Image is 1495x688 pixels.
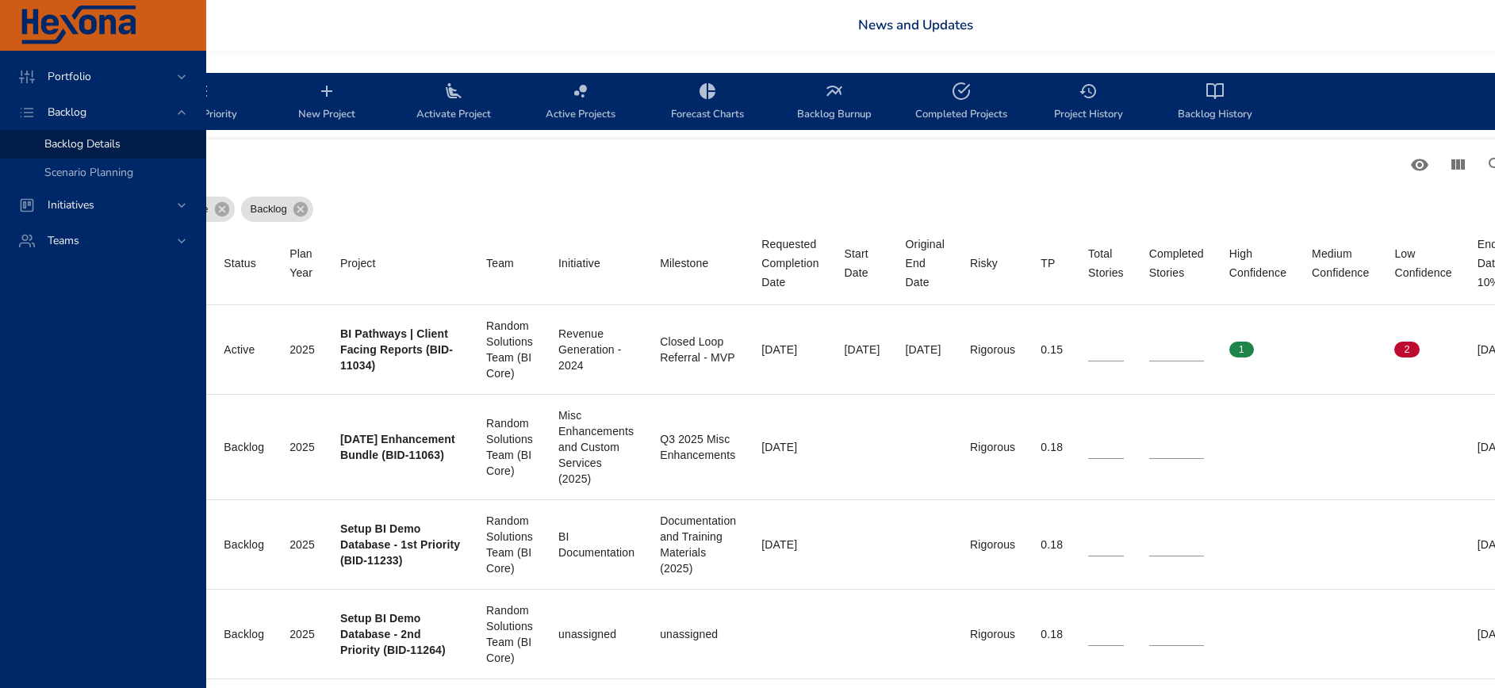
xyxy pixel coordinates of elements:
[660,254,708,273] div: Milestone
[1312,244,1369,282] span: Medium Confidence
[558,254,634,273] span: Initiative
[1161,82,1269,124] span: Backlog History
[1149,244,1204,282] div: Completed Stories
[400,82,508,124] span: Activate Project
[906,235,945,292] div: Original End Date
[224,626,264,642] div: Backlog
[1041,439,1063,455] div: 0.18
[289,537,315,552] div: 2025
[970,439,1015,455] div: Rigorous
[340,254,376,273] div: Project
[289,244,315,282] div: Plan Year
[289,244,315,282] div: Sort
[486,254,514,273] div: Sort
[1041,342,1063,357] div: 0.15
[35,233,92,248] span: Teams
[1401,146,1439,184] button: Standard Views
[558,529,634,560] div: BI Documentation
[1034,82,1142,124] span: Project History
[1149,244,1204,282] div: Sort
[38,152,1401,178] h6: Backlog Grid
[845,244,880,282] div: Sort
[906,235,945,292] div: Sort
[660,254,708,273] div: Sort
[1041,254,1055,273] div: TP
[761,439,818,455] div: [DATE]
[1041,254,1063,273] span: TP
[970,254,998,273] div: Sort
[970,342,1015,357] div: Rigorous
[660,626,736,642] div: unassigned
[1229,342,1254,357] span: 1
[340,612,446,656] b: Setup BI Demo Database - 2nd Priority (BID-11264)
[558,407,634,487] div: Misc Enhancements and Custom Services (2025)
[845,244,880,282] div: Start Date
[906,342,945,357] div: [DATE]
[273,82,381,124] span: New Project
[558,626,634,642] div: unassigned
[340,254,461,273] span: Project
[527,82,634,124] span: Active Projects
[660,334,736,365] div: Closed Loop Referral - MVP
[241,197,313,222] div: Backlog
[1041,254,1055,273] div: Sort
[845,342,880,357] div: [DATE]
[1229,244,1286,282] div: High Confidence
[44,136,121,151] span: Backlog Details
[761,235,818,292] div: Sort
[1439,146,1477,184] button: View Columns
[340,522,460,567] b: Setup BI Demo Database - 1st Priority (BID-11233)
[761,342,818,357] div: [DATE]
[486,254,514,273] div: Team
[486,602,533,666] div: Random Solutions Team (BI Core)
[224,254,264,273] span: Status
[970,537,1015,552] div: Rigorous
[35,105,99,120] span: Backlog
[289,626,315,642] div: 2025
[486,415,533,479] div: Random Solutions Team (BI Core)
[224,537,264,552] div: Backlog
[486,254,533,273] span: Team
[780,82,888,124] span: Backlog Burnup
[558,254,600,273] div: Sort
[44,165,133,180] span: Scenario Planning
[1229,244,1286,282] div: Sort
[654,82,761,124] span: Forecast Charts
[340,327,453,372] b: BI Pathways | Client Facing Reports (BID-11034)
[660,431,736,463] div: Q3 2025 Misc Enhancements
[1394,244,1451,282] div: Sort
[558,254,600,273] div: Initiative
[289,439,315,455] div: 2025
[907,82,1015,124] span: Completed Projects
[224,254,256,273] div: Sort
[558,326,634,373] div: Revenue Generation - 2024
[970,626,1015,642] div: Rigorous
[1041,626,1063,642] div: 0.18
[1088,244,1124,282] div: Total Stories
[1312,244,1369,282] div: Sort
[1088,244,1124,282] div: Sort
[660,513,736,576] div: Documentation and Training Materials (2025)
[1041,537,1063,552] div: 0.18
[224,439,264,455] div: Backlog
[486,513,533,576] div: Random Solutions Team (BI Core)
[1394,244,1451,282] div: Low Confidence
[19,6,138,45] img: Hexona
[289,342,315,357] div: 2025
[761,235,818,292] div: Requested Completion Date
[660,254,736,273] span: Milestone
[340,433,455,461] b: [DATE] Enhancement Bundle (BID-11063)
[224,342,264,357] div: Active
[970,254,1015,273] span: Risky
[35,69,104,84] span: Portfolio
[224,254,256,273] div: Status
[486,318,533,381] div: Random Solutions Team (BI Core)
[761,537,818,552] div: [DATE]
[1394,342,1419,357] span: 2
